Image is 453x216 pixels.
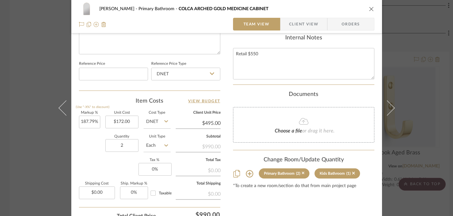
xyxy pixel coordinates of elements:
button: close [369,6,374,12]
div: $990.00 [176,140,221,152]
label: Subtotal [176,135,221,138]
span: [PERSON_NAME] [99,7,138,11]
label: Total Tax [176,159,221,162]
label: Quantity [105,135,138,138]
label: Unit Type [144,135,171,138]
img: Remove from project [101,22,106,27]
a: View Budget [188,97,220,105]
span: COLCA ARCHED GOLD MEDICINE CABINET [179,7,268,11]
div: $0.00 [176,164,221,176]
span: Primary Bathroom [138,7,179,11]
span: Client View [289,18,318,30]
div: Kids Bathroom [320,171,345,176]
label: Cost Type [144,111,171,114]
label: Shipping Cost [79,182,115,185]
div: (2) [296,171,300,176]
div: Change Room/Update Quantity [233,157,374,164]
span: Orders [335,18,367,30]
span: or drag it here. [302,128,335,133]
div: Item Costs [79,97,220,105]
div: Documents [233,91,374,98]
div: $0.00 [176,188,221,199]
img: 6be97c39-2371-42f1-9ba9-6bd411fbff57_48x40.jpg [79,3,94,15]
label: Ship. Markup % [120,182,148,185]
div: Internal Notes [233,35,374,42]
div: Primary Bathroom [264,171,294,176]
div: *To create a new room/section do that from main project page [233,184,374,189]
span: Team View [244,18,270,30]
label: Unit Cost [105,111,138,114]
div: (1) [346,171,350,176]
label: Markup % [79,111,100,114]
label: Total Shipping [176,182,221,185]
label: Tax % [138,159,171,162]
span: Taxable [159,191,172,195]
span: Choose a file [275,128,302,133]
label: Client Unit Price [176,111,221,114]
label: Reference Price Type [151,62,186,65]
label: Reference Price [79,62,105,65]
